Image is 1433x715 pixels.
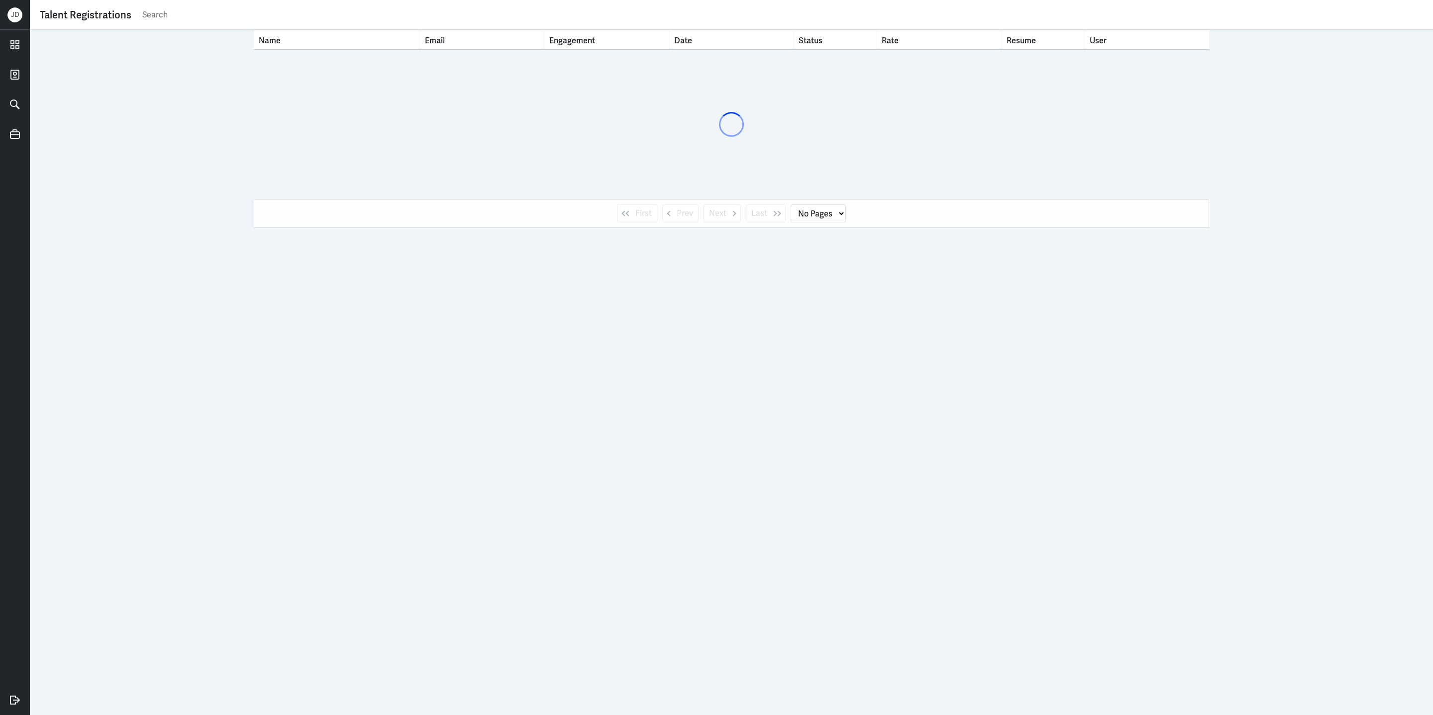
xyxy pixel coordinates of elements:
th: Toggle SortBy [669,30,794,49]
span: Last [751,207,767,219]
span: Prev [677,207,693,219]
th: Resume [1002,30,1085,49]
button: First [617,204,657,222]
button: Next [704,204,741,222]
button: Prev [662,204,699,222]
th: Toggle SortBy [544,30,669,49]
th: User [1085,30,1209,49]
button: Last [746,204,786,222]
th: Toggle SortBy [794,30,877,49]
span: First [635,207,652,219]
th: Toggle SortBy [420,30,544,49]
div: Talent Registrations [40,7,131,22]
span: Next [709,207,726,219]
th: Toggle SortBy [877,30,1001,49]
div: J D [7,7,22,22]
th: Toggle SortBy [254,30,420,49]
input: Search [141,7,1423,22]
